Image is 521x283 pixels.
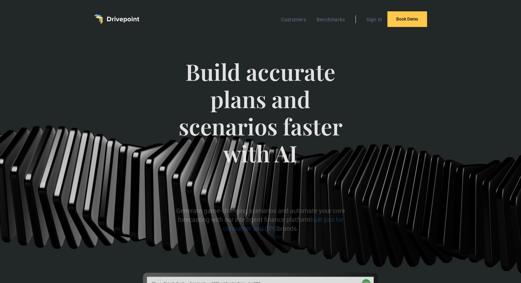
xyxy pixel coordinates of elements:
span: Build accurate plans and scenarios faster with AI [172,58,349,181]
a: Sign In [363,15,386,24]
a: Benchmarks [313,15,349,24]
p: Generate game-changing scenarios and automate your core forecasting with our intelligent finance ... [172,206,349,233]
a: Book Demo [387,11,427,27]
span: built just for consumer and CPG [223,216,343,232]
a: home [94,14,139,24]
a: Customers [278,15,309,24]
